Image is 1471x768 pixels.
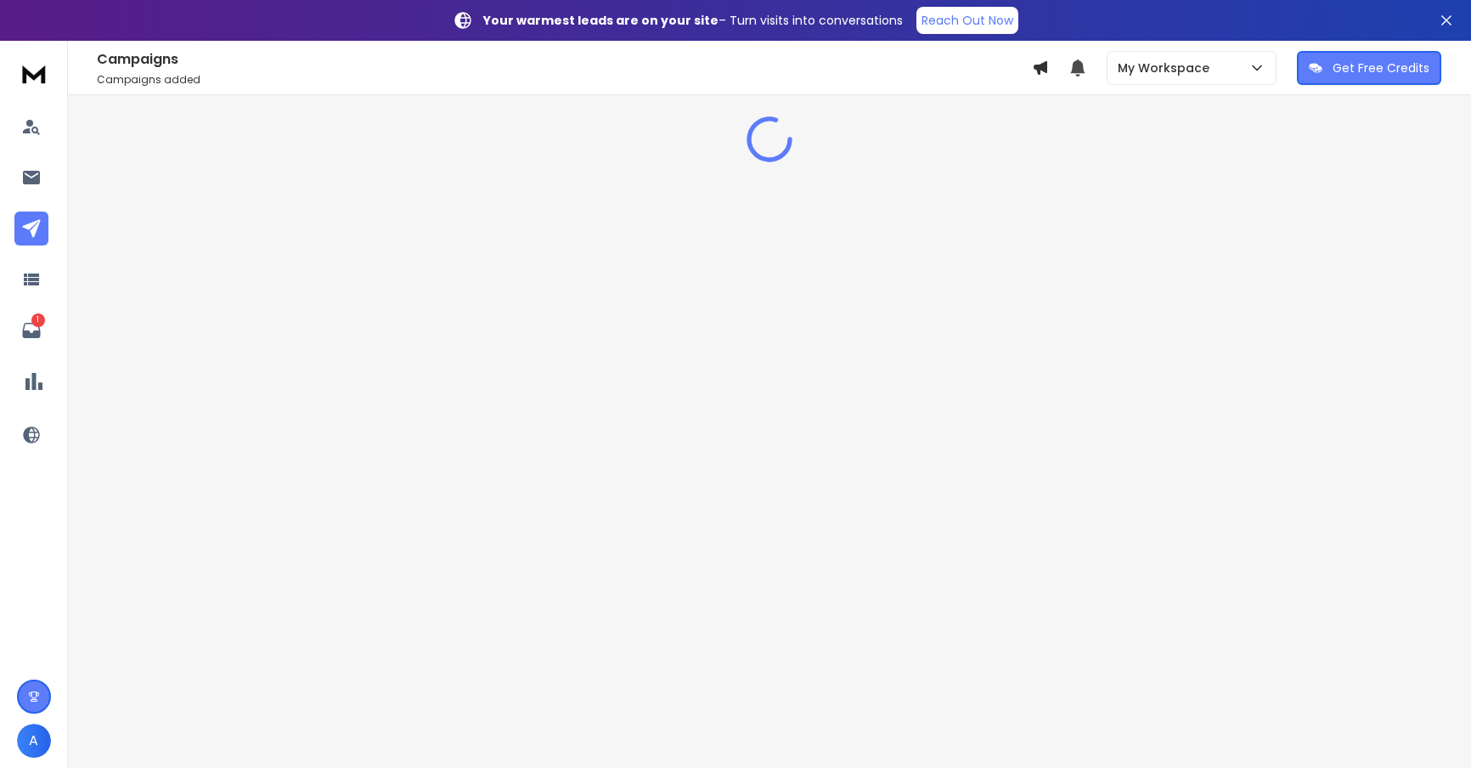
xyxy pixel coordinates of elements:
p: Reach Out Now [921,12,1013,29]
p: – Turn visits into conversations [483,12,903,29]
button: A [17,724,51,758]
h1: Campaigns [97,49,1032,70]
button: Get Free Credits [1297,51,1441,85]
p: Campaigns added [97,73,1032,87]
a: 1 [14,313,48,347]
p: My Workspace [1118,59,1216,76]
strong: Your warmest leads are on your site [483,12,719,29]
a: Reach Out Now [916,7,1018,34]
p: 1 [31,313,45,327]
p: Get Free Credits [1333,59,1429,76]
img: logo [17,58,51,89]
